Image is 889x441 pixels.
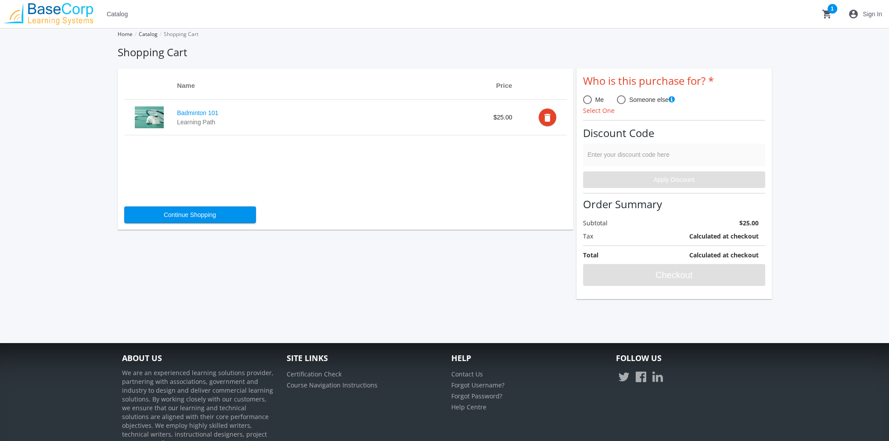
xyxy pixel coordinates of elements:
[287,381,378,389] a: Course Navigation Instructions
[626,95,675,104] span: Someone else
[592,95,604,104] span: Me
[583,251,598,259] strong: Total
[287,370,342,378] a: Certification Check
[863,6,882,22] span: Sign In
[590,267,758,283] span: Checkout
[287,354,438,363] h4: Site Links
[451,403,486,411] a: Help Centre
[590,172,758,188] span: Apply Discount
[583,106,615,115] span: Select One
[583,264,765,286] button: Checkout
[124,206,256,223] button: Continue Shopping
[451,354,603,363] h4: Help
[451,370,483,378] a: Contact Us
[689,232,758,240] strong: Calculated at checkout
[135,106,164,128] img: productPicture_a.png
[583,171,765,188] button: Apply Discount
[583,75,714,87] label: Who is this purchase for?
[170,75,487,100] th: Name
[583,219,659,228] label: Subtotal
[542,112,553,123] mat-icon: delete
[164,207,216,223] span: Continue Shopping
[487,75,519,100] th: Price
[689,251,758,259] strong: Calculated at checkout
[118,30,133,38] a: Home
[822,9,832,19] mat-icon: shopping_cart
[451,381,504,389] a: Forgot Username?
[451,392,502,400] a: Forgot Password?
[583,232,644,241] label: Tax
[118,45,772,60] h1: Shopping Cart
[177,109,480,116] a: Badminton 101
[139,30,158,38] a: Catalog
[493,114,512,121] span: $25.00
[122,354,274,363] h4: About Us
[107,6,128,22] span: Catalog
[583,199,765,210] h3: Order Summary
[616,354,767,363] h4: Follow Us
[158,28,198,40] li: Shopping Cart
[177,119,480,126] div: Learning Path
[848,9,859,19] mat-icon: account_circle
[583,127,765,139] h3: Discount Code
[739,219,758,227] strong: $25.00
